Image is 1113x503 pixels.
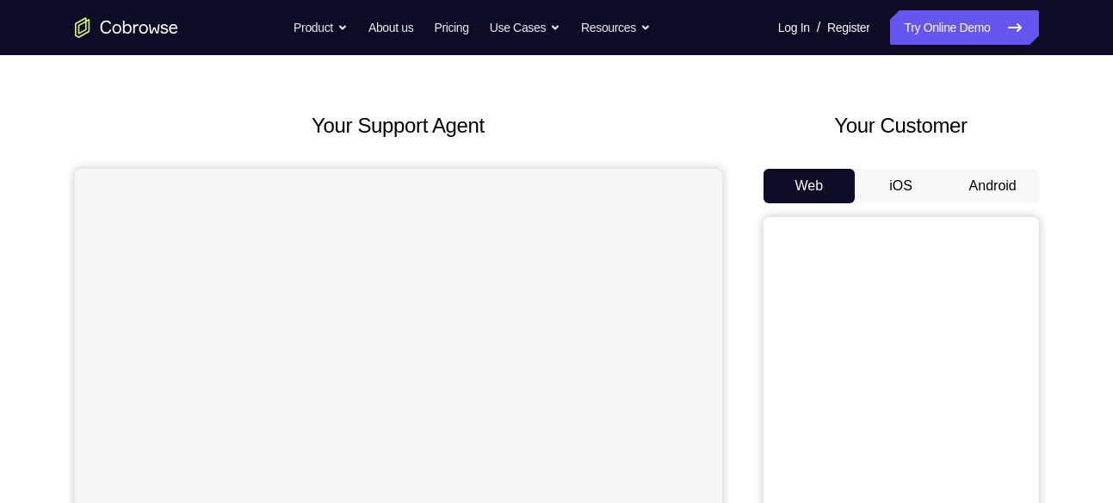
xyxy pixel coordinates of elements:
button: Resources [581,10,651,45]
a: Log In [778,10,810,45]
span: / [817,17,820,38]
button: Product [294,10,348,45]
button: Use Cases [490,10,560,45]
button: Web [764,169,856,203]
a: Try Online Demo [890,10,1038,45]
h2: Your Customer [764,110,1039,141]
button: iOS [855,169,947,203]
a: Register [827,10,869,45]
a: About us [368,10,413,45]
a: Pricing [434,10,468,45]
button: Android [947,169,1039,203]
a: Go to the home page [75,17,178,38]
h2: Your Support Agent [75,110,722,141]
